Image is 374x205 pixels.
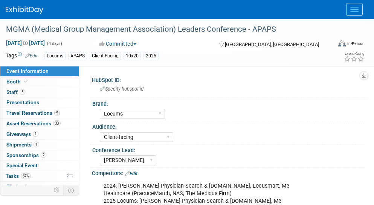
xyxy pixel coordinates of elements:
[6,162,38,168] span: Special Event
[46,41,62,46] span: (4 days)
[97,40,139,48] button: Committed
[20,89,25,95] span: 5
[3,23,328,36] div: MGMA (Medical Group Management Association) Leaders Conference - APAPS
[92,168,368,177] div: Competitors:
[0,140,79,150] a: Shipments1
[0,160,79,171] a: Special Event
[92,74,368,84] div: HubSpot ID:
[0,150,79,160] a: Sponsorships2
[50,185,64,195] td: Personalize Event Tab Strip
[6,99,39,105] span: Presentations
[33,131,38,137] span: 1
[0,171,79,181] a: Tasks67%
[344,52,364,55] div: Event Rating
[68,52,87,60] div: APAPS
[6,142,39,148] span: Shipments
[346,3,363,16] button: Menu
[6,89,25,95] span: Staff
[6,40,45,46] span: [DATE] [DATE]
[6,52,38,60] td: Tags
[92,145,365,154] div: Conference Lead:
[6,68,49,74] span: Event Information
[0,129,79,139] a: Giveaways1
[90,52,121,60] div: Client-Facing
[25,53,38,59] a: Edit
[6,110,60,116] span: Travel Reservations
[53,120,61,126] span: 33
[310,39,365,51] div: Event Format
[225,42,319,47] span: [GEOGRAPHIC_DATA], [GEOGRAPHIC_DATA]
[0,77,79,87] a: Booth
[0,108,79,118] a: Travel Reservations5
[125,171,137,176] a: Edit
[143,52,159,60] div: 2025
[347,41,365,46] div: In-Person
[124,52,141,60] div: 10x20
[92,121,365,131] div: Audience:
[44,52,66,60] div: Locums
[0,119,79,129] a: Asset Reservations33
[0,87,79,97] a: Staff5
[6,6,43,14] img: ExhibitDay
[64,185,79,195] td: Toggle Event Tabs
[0,66,79,76] a: Event Information
[24,79,28,83] i: Booth reservation complete
[6,131,38,137] span: Giveaways
[34,142,39,147] span: 1
[54,110,60,116] span: 5
[0,97,79,108] a: Presentations
[0,182,79,192] a: Playbook
[100,86,143,92] span: Specify hubspot id
[338,40,346,46] img: Format-Inperson.png
[41,152,46,158] span: 2
[6,79,29,85] span: Booth
[6,152,46,158] span: Sponsorships
[22,40,29,46] span: to
[92,98,365,108] div: Brand:
[6,173,31,179] span: Tasks
[21,173,31,179] span: 67%
[6,120,61,126] span: Asset Reservations
[6,183,28,190] span: Playbook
